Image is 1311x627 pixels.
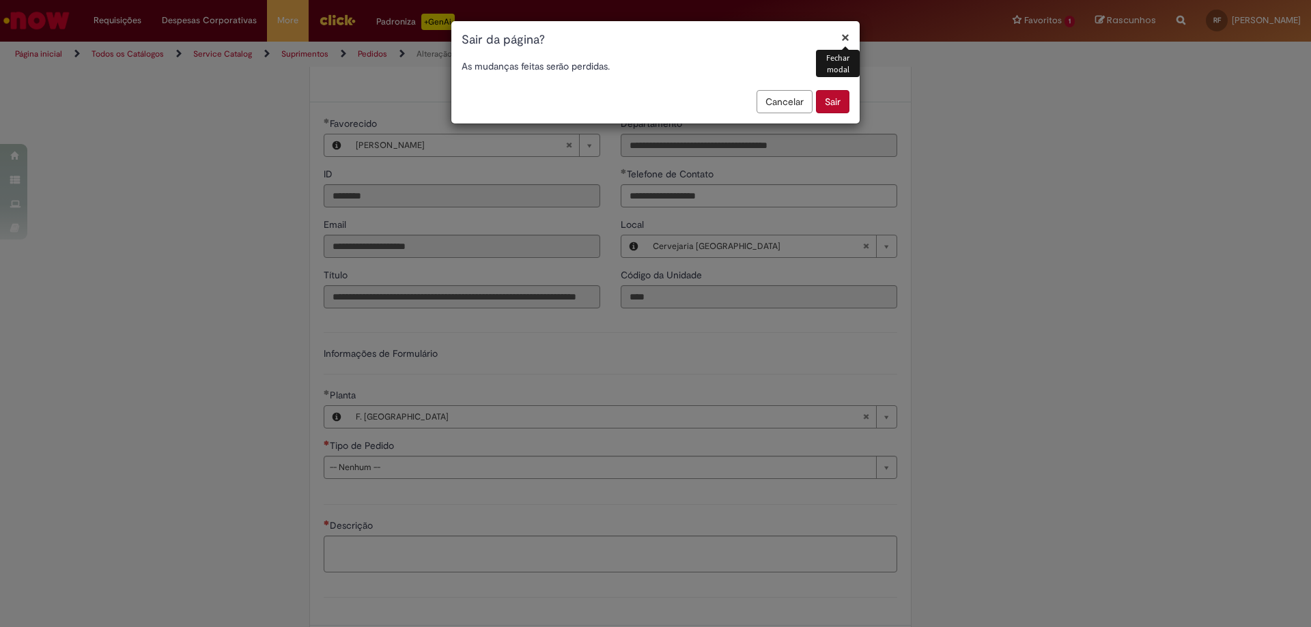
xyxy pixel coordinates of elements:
[462,31,849,49] h1: Sair da página?
[816,50,860,77] div: Fechar modal
[757,90,813,113] button: Cancelar
[462,59,849,73] p: As mudanças feitas serão perdidas.
[841,30,849,44] button: Fechar modal
[816,90,849,113] button: Sair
